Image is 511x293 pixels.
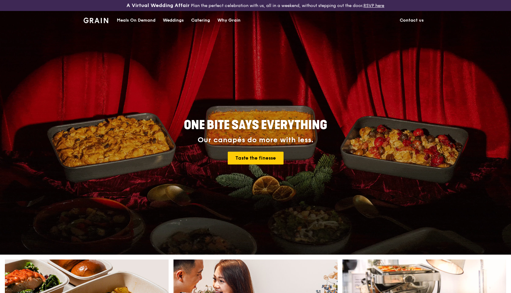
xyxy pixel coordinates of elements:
img: Grain [84,18,108,23]
div: Why Grain [217,11,241,30]
a: Why Grain [214,11,244,30]
span: ONE BITE SAYS EVERYTHING [184,118,327,132]
div: Plan the perfect celebration with us, all in a weekend, without stepping out the door. [85,2,426,9]
div: Catering [191,11,210,30]
div: Our canapés do more with less. [146,136,365,144]
h3: A Virtual Wedding Affair [127,2,190,9]
div: Meals On Demand [117,11,155,30]
a: Taste the finesse [228,152,284,164]
a: Weddings [159,11,188,30]
a: GrainGrain [84,11,108,29]
a: RSVP here [363,3,384,8]
a: Catering [188,11,214,30]
a: Contact us [396,11,427,30]
div: Weddings [163,11,184,30]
